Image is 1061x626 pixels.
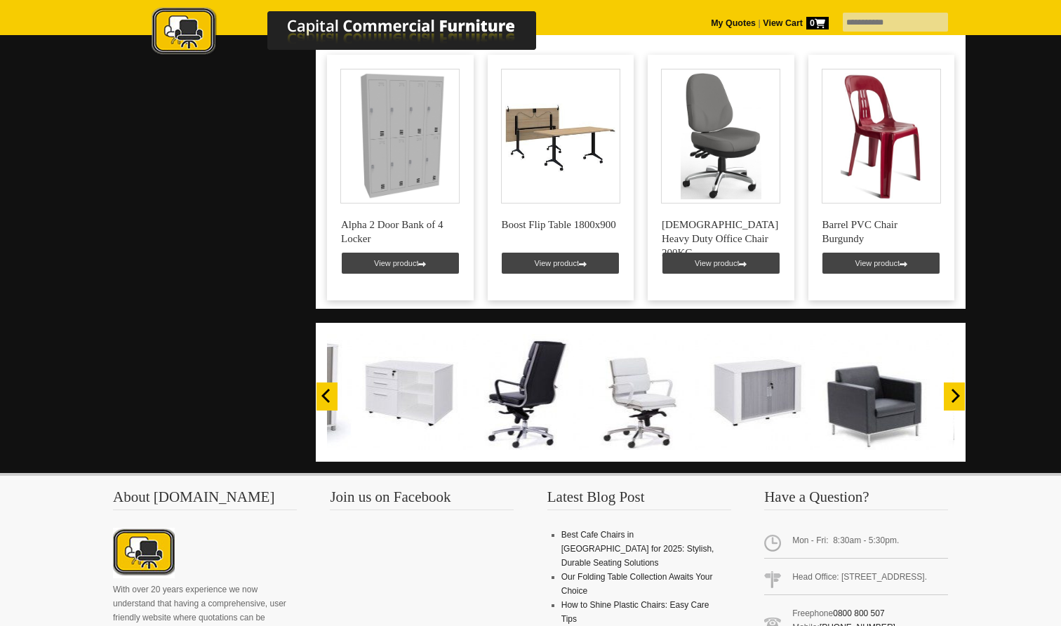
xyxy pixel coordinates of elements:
[764,528,948,559] span: Mon - Fri: 8:30am - 5:30pm.
[113,528,175,578] img: About CCFNZ Logo
[763,18,829,28] strong: View Cart
[113,7,604,58] img: Capital Commercial Furniture Logo
[467,334,583,450] img: 11
[815,334,930,450] img: 08
[833,608,884,618] a: 0800 800 507
[761,18,829,28] a: View Cart0
[944,382,965,411] button: Next
[583,334,699,450] img: 10
[764,564,948,595] span: Head Office: [STREET_ADDRESS].
[699,334,815,450] img: 09
[352,334,467,450] img: 12
[930,334,1046,450] img: 07
[561,600,709,624] a: How to Shine Plastic Chairs: Easy Care Tips
[561,572,713,596] a: Our Folding Table Collection Awaits Your Choice
[806,17,829,29] span: 0
[236,334,352,450] img: 01
[330,490,514,510] h3: Join us on Facebook
[113,7,604,62] a: Capital Commercial Furniture Logo
[711,18,756,28] a: My Quotes
[113,490,297,510] h3: About [DOMAIN_NAME]
[316,382,338,411] button: Previous
[561,530,714,568] a: Best Cafe Chairs in [GEOGRAPHIC_DATA] for 2025: Stylish, Durable Seating Solutions
[547,490,731,510] h3: Latest Blog Post
[764,490,948,510] h3: Have a Question?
